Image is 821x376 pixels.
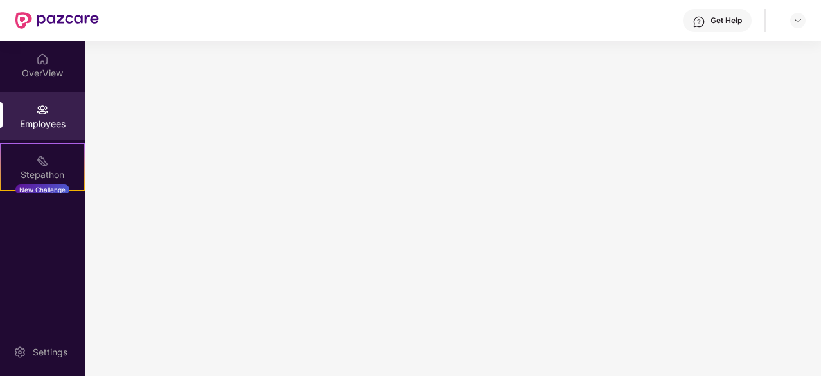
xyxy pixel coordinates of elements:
[36,53,49,66] img: svg+xml;base64,PHN2ZyBpZD0iSG9tZSIgeG1sbnM9Imh0dHA6Ly93d3cudzMub3JnLzIwMDAvc3ZnIiB3aWR0aD0iMjAiIG...
[793,15,803,26] img: svg+xml;base64,PHN2ZyBpZD0iRHJvcGRvd24tMzJ4MzIiIHhtbG5zPSJodHRwOi8vd3d3LnczLm9yZy8yMDAwL3N2ZyIgd2...
[13,346,26,359] img: svg+xml;base64,PHN2ZyBpZD0iU2V0dGluZy0yMHgyMCIgeG1sbnM9Imh0dHA6Ly93d3cudzMub3JnLzIwMDAvc3ZnIiB3aW...
[15,12,99,29] img: New Pazcare Logo
[693,15,705,28] img: svg+xml;base64,PHN2ZyBpZD0iSGVscC0zMngzMiIgeG1sbnM9Imh0dHA6Ly93d3cudzMub3JnLzIwMDAvc3ZnIiB3aWR0aD...
[36,103,49,116] img: svg+xml;base64,PHN2ZyBpZD0iRW1wbG95ZWVzIiB4bWxucz0iaHR0cDovL3d3dy53My5vcmcvMjAwMC9zdmciIHdpZHRoPS...
[15,184,69,195] div: New Challenge
[29,346,71,359] div: Settings
[36,154,49,167] img: svg+xml;base64,PHN2ZyB4bWxucz0iaHR0cDovL3d3dy53My5vcmcvMjAwMC9zdmciIHdpZHRoPSIyMSIgaGVpZ2h0PSIyMC...
[711,15,742,26] div: Get Help
[1,168,84,181] div: Stepathon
